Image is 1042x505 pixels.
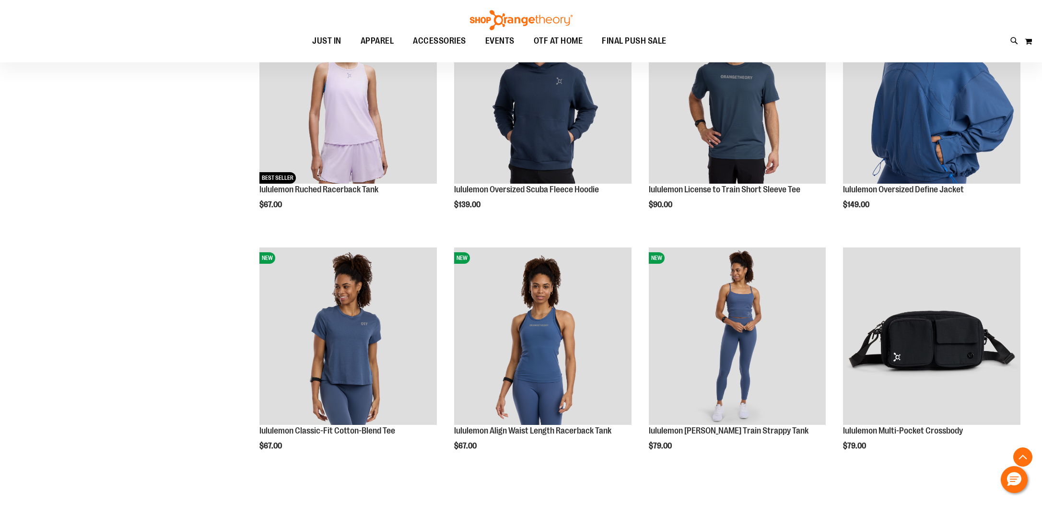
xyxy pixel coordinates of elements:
span: ACCESSORIES [413,30,466,52]
a: lululemon Oversized Scuba Fleece Hoodie [454,185,599,194]
a: lululemon Align Waist Length Racerback TankNEW [454,247,631,426]
span: $67.00 [259,442,283,450]
a: lululemon Classic-Fit Cotton-Blend Tee [259,426,395,435]
img: lululemon License to Train Short Sleeve Tee [649,7,826,184]
a: lululemon Oversized Scuba Fleece HoodieNEW [454,7,631,185]
span: $79.00 [649,442,673,450]
a: lululemon Ruched Racerback Tank [259,185,378,194]
span: $90.00 [649,200,674,209]
a: lululemon Multi-Pocket Crossbody [843,426,963,435]
span: BEST SELLER [259,172,296,184]
a: lululemon License to Train Short Sleeve TeeNEW [649,7,826,185]
button: Hello, have a question? Let’s chat. [1001,466,1028,493]
div: product [838,2,1025,234]
button: Back To Top [1013,447,1032,467]
span: APPAREL [361,30,394,52]
a: OTF AT HOME [524,30,593,52]
span: OTF AT HOME [534,30,583,52]
div: product [449,243,636,474]
a: APPAREL [351,30,404,52]
span: $67.00 [454,442,478,450]
span: NEW [649,252,665,264]
span: $149.00 [843,200,871,209]
div: product [644,243,831,474]
a: lululemon Align Waist Length Racerback Tank [454,426,611,435]
span: NEW [259,252,275,264]
img: lululemon Classic-Fit Cotton-Blend Tee [259,247,436,424]
a: lululemon Wunder Train Strappy TankNEW [649,247,826,426]
a: lululemon Oversized Define Jacket [843,185,964,194]
span: $67.00 [259,200,283,209]
img: lululemon Wunder Train Strappy Tank [649,247,826,424]
a: lululemon Oversized Define JacketNEW [843,7,1020,185]
span: NEW [454,252,470,264]
span: JUST IN [312,30,341,52]
div: product [255,243,441,474]
span: EVENTS [485,30,515,52]
a: lululemon License to Train Short Sleeve Tee [649,185,800,194]
a: ACCESSORIES [403,30,476,52]
img: Shop Orangetheory [468,10,574,30]
a: lululemon [PERSON_NAME] Train Strappy Tank [649,426,808,435]
a: FINAL PUSH SALE [592,30,676,52]
a: EVENTS [476,30,524,52]
img: lululemon Multi-Pocket Crossbody [843,247,1020,424]
span: FINAL PUSH SALE [602,30,667,52]
span: $139.00 [454,200,482,209]
span: $79.00 [843,442,867,450]
a: lululemon Multi-Pocket Crossbody [843,247,1020,426]
img: lululemon Align Waist Length Racerback Tank [454,247,631,424]
img: lululemon Oversized Scuba Fleece Hoodie [454,7,631,184]
a: JUST IN [303,30,351,52]
div: product [644,2,831,234]
div: product [449,2,636,234]
a: lululemon Classic-Fit Cotton-Blend TeeNEW [259,247,436,426]
img: lululemon Ruched Racerback Tank [259,7,436,184]
img: lululemon Oversized Define Jacket [843,7,1020,184]
div: product [838,243,1025,474]
a: lululemon Ruched Racerback TankNEWBEST SELLER [259,7,436,185]
div: product [255,2,441,234]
